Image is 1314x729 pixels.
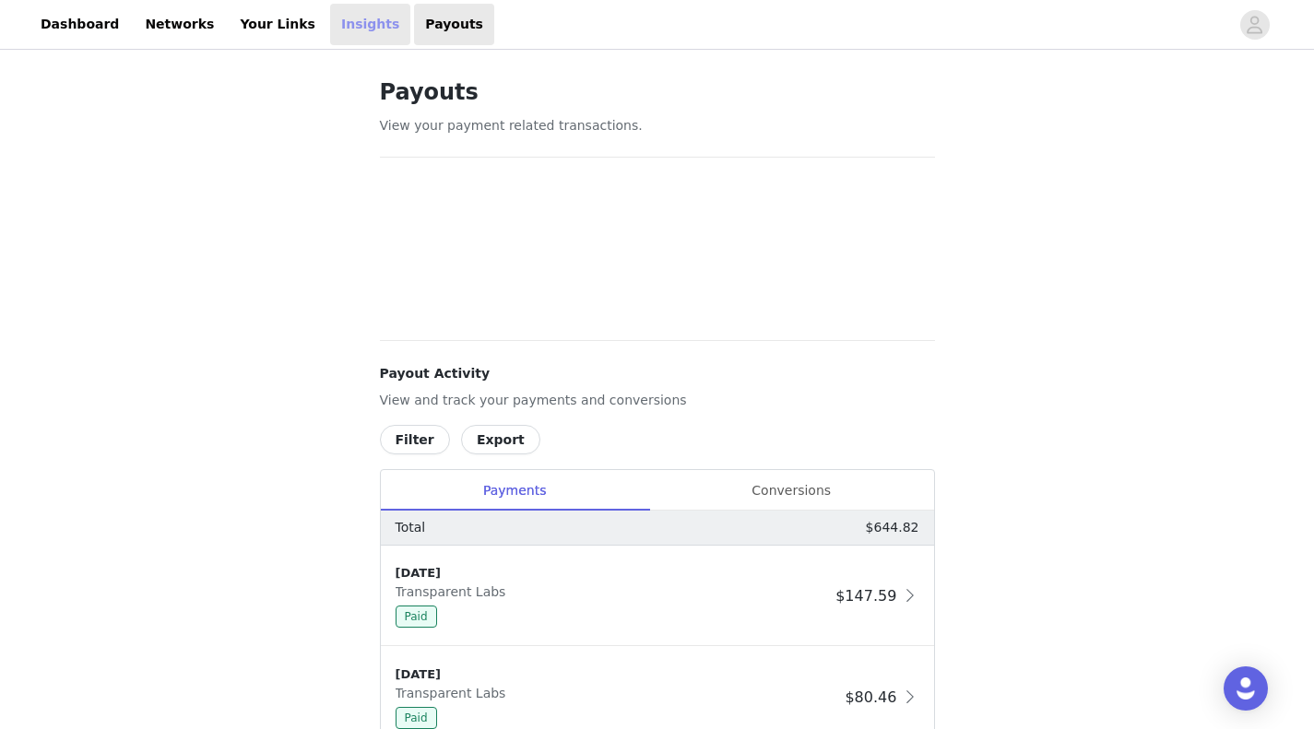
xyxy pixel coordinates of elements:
h4: Payout Activity [380,364,935,383]
span: $80.46 [845,688,896,706]
p: $644.82 [866,518,919,537]
a: Payouts [414,4,494,45]
a: Insights [330,4,410,45]
span: Paid [396,606,437,628]
div: Conversions [649,470,934,511]
span: Paid [396,707,437,729]
div: Payments [381,470,649,511]
span: Transparent Labs [396,584,514,599]
h1: Payouts [380,76,935,109]
p: View your payment related transactions. [380,116,935,135]
a: Networks [134,4,225,45]
p: Total [396,518,426,537]
div: [DATE] [396,564,829,582]
div: [DATE] [396,665,838,684]
a: Your Links [229,4,326,45]
span: Transparent Labs [396,686,514,700]
span: $147.59 [835,587,896,605]
a: Dashboard [30,4,130,45]
div: clickable-list-item [381,546,934,647]
p: View and track your payments and conversions [380,391,935,410]
div: Open Intercom Messenger [1224,666,1268,711]
button: Export [461,425,540,454]
button: Filter [380,425,450,454]
div: avatar [1246,10,1263,40]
